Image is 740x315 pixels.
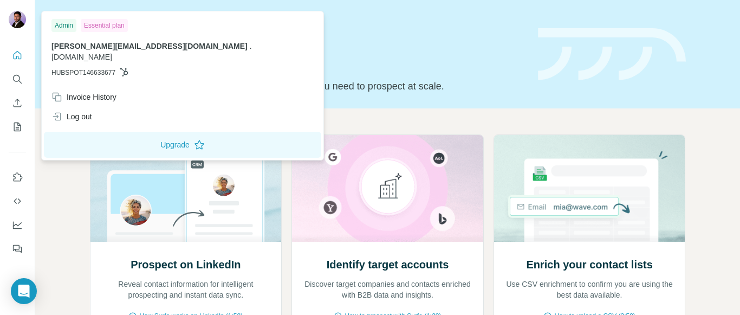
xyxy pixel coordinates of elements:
[494,135,686,242] img: Enrich your contact lists
[250,42,252,50] span: .
[44,132,321,158] button: Upgrade
[81,19,128,32] div: Essential plan
[9,191,26,211] button: Use Surfe API
[131,257,241,272] h2: Prospect on LinkedIn
[51,92,116,102] div: Invoice History
[101,279,271,300] p: Reveal contact information for intelligent prospecting and instant data sync.
[11,278,37,304] div: Open Intercom Messenger
[9,168,26,187] button: Use Surfe on LinkedIn
[51,68,115,78] span: HUBSPOT146633677
[291,135,484,242] img: Identify target accounts
[9,215,26,235] button: Dashboard
[51,19,76,32] div: Admin
[505,279,674,300] p: Use CSV enrichment to confirm you are using the best data available.
[327,257,449,272] h2: Identify target accounts
[51,53,112,61] span: [DOMAIN_NAME]
[9,46,26,65] button: Quick start
[90,135,282,242] img: Prospect on LinkedIn
[9,117,26,137] button: My lists
[9,239,26,259] button: Feedback
[9,11,26,28] img: Avatar
[9,69,26,89] button: Search
[526,257,652,272] h2: Enrich your contact lists
[51,111,92,122] div: Log out
[538,28,686,81] img: banner
[51,42,248,50] span: [PERSON_NAME][EMAIL_ADDRESS][DOMAIN_NAME]
[9,93,26,113] button: Enrich CSV
[303,279,472,300] p: Discover target companies and contacts enriched with B2B data and insights.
